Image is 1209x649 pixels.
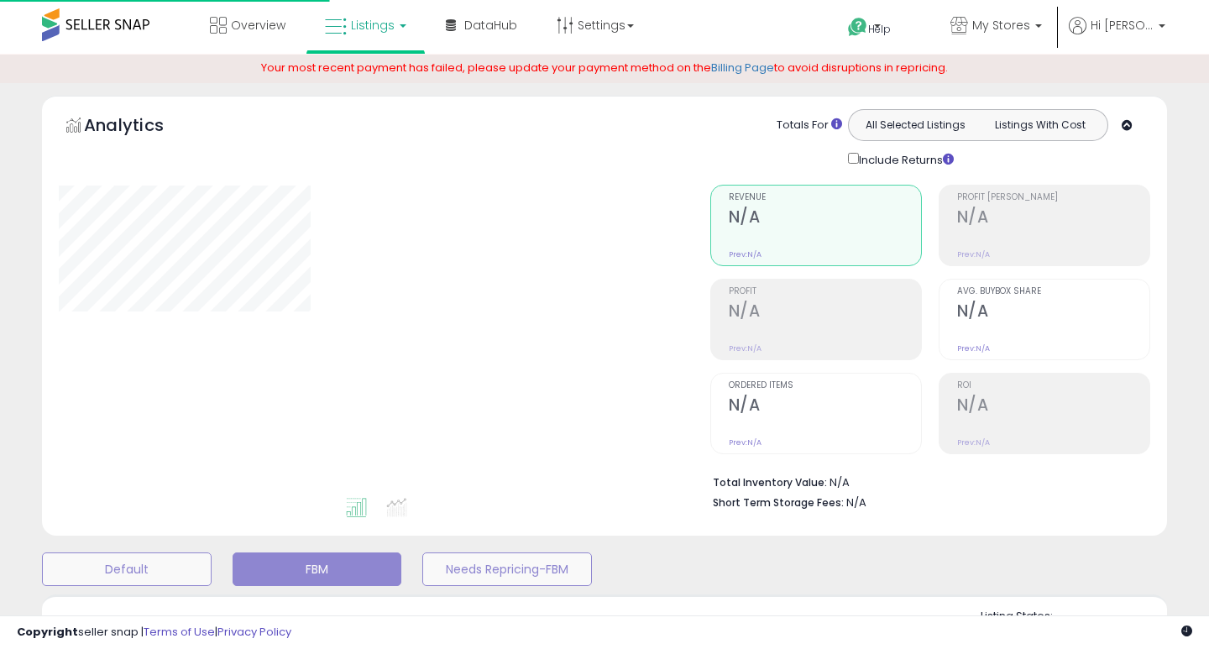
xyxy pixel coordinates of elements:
[957,207,1149,230] h2: N/A
[729,193,921,202] span: Revenue
[729,301,921,324] h2: N/A
[957,249,990,259] small: Prev: N/A
[233,552,402,586] button: FBM
[957,287,1149,296] span: Avg. Buybox Share
[847,17,868,38] i: Get Help
[777,118,842,133] div: Totals For
[84,113,196,141] h5: Analytics
[957,301,1149,324] h2: N/A
[422,552,592,586] button: Needs Repricing-FBM
[853,114,978,136] button: All Selected Listings
[1091,17,1154,34] span: Hi [PERSON_NAME]
[711,60,774,76] a: Billing Page
[846,495,866,510] span: N/A
[835,149,974,169] div: Include Returns
[17,625,291,641] div: seller snap | |
[868,22,891,36] span: Help
[835,4,924,55] a: Help
[713,475,827,489] b: Total Inventory Value:
[972,17,1030,34] span: My Stores
[957,343,990,353] small: Prev: N/A
[42,552,212,586] button: Default
[729,207,921,230] h2: N/A
[17,624,78,640] strong: Copyright
[261,60,948,76] span: Your most recent payment has failed, please update your payment method on the to avoid disruption...
[464,17,517,34] span: DataHub
[729,343,762,353] small: Prev: N/A
[713,495,844,510] b: Short Term Storage Fees:
[231,17,285,34] span: Overview
[351,17,395,34] span: Listings
[729,249,762,259] small: Prev: N/A
[729,381,921,390] span: Ordered Items
[1069,17,1165,55] a: Hi [PERSON_NAME]
[729,395,921,418] h2: N/A
[729,437,762,447] small: Prev: N/A
[957,381,1149,390] span: ROI
[957,437,990,447] small: Prev: N/A
[957,395,1149,418] h2: N/A
[713,471,1138,491] li: N/A
[729,287,921,296] span: Profit
[977,114,1102,136] button: Listings With Cost
[957,193,1149,202] span: Profit [PERSON_NAME]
